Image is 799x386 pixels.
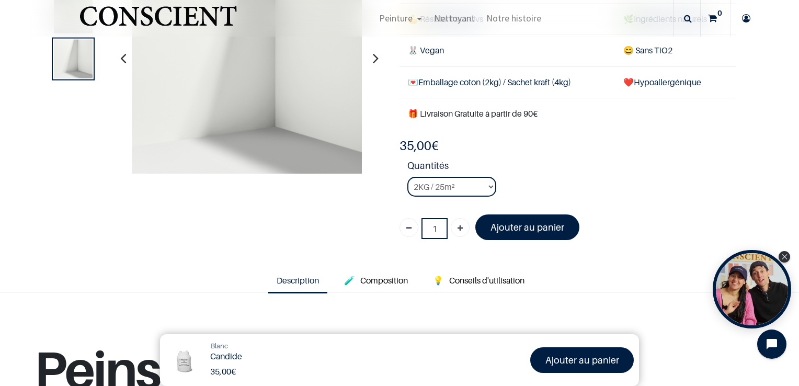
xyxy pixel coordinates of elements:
div: Close Tolstoy widget [779,251,790,263]
a: Supprimer [399,218,418,237]
span: Conseils d'utilisation [449,275,524,286]
sup: 0 [715,8,725,18]
div: Tolstoy bubble widget [713,250,791,328]
span: 35,00 [399,138,431,153]
div: Open Tolstoy [713,250,791,328]
a: Ajouter au panier [530,347,634,373]
span: 😄 S [623,45,640,55]
span: 💡 [433,275,443,286]
a: Ajouter [451,218,470,237]
font: 🎁 Livraison Gratuite à partir de 90€ [408,108,538,119]
a: Ajouter au panier [475,214,579,240]
b: € [210,366,236,377]
span: 💌 [408,77,418,87]
span: Nettoyant [434,12,475,24]
h1: Candide [210,351,405,361]
span: Peinture [379,12,413,24]
div: Open Tolstoy widget [713,250,791,328]
td: ans TiO2 [615,35,735,66]
img: Product Image [165,339,204,379]
a: Blanc [211,341,228,351]
td: ❤️Hypoallergénique [615,66,735,98]
span: 🐰 Vegan [408,45,444,55]
strong: Quantités [407,158,736,177]
span: Description [277,275,319,286]
font: Ajouter au panier [490,222,564,233]
td: Emballage coton (2kg) / Sachet kraft (4kg) [399,66,615,98]
b: € [399,138,439,153]
span: 🧪 [344,275,355,286]
img: Product image [54,39,93,78]
span: Composition [360,275,408,286]
font: Ajouter au panier [545,355,619,366]
span: Blanc [211,342,228,350]
span: 35,00 [210,366,231,377]
span: Notre histoire [486,12,541,24]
